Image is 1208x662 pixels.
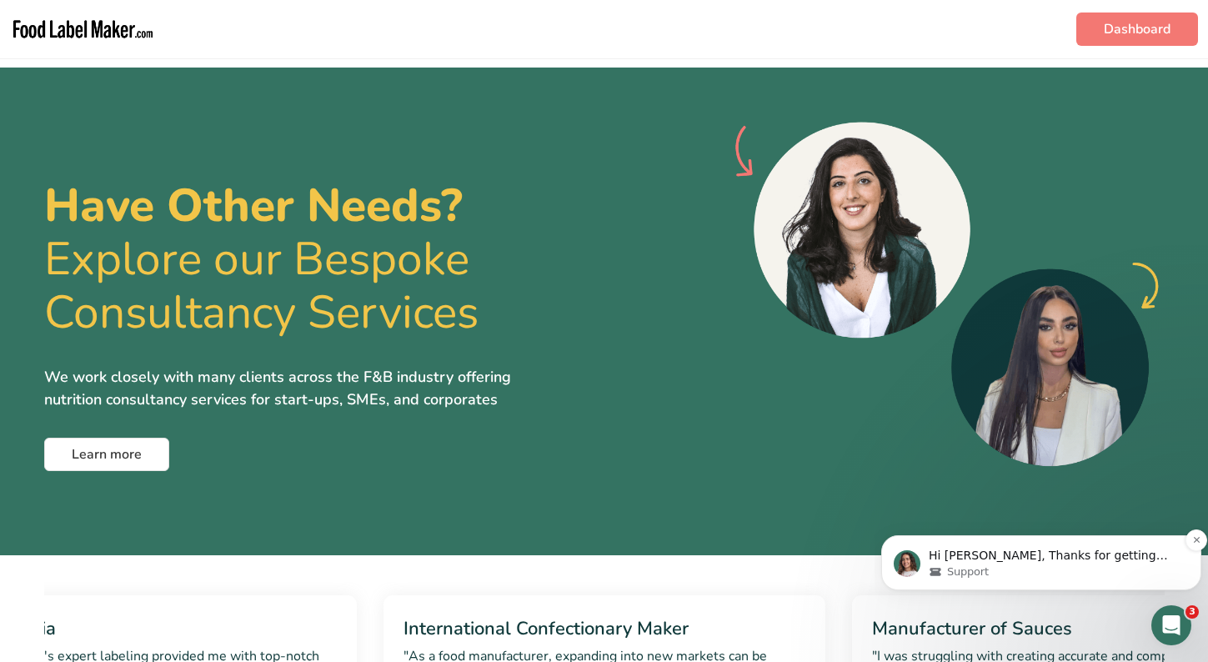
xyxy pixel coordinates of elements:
[716,121,1165,529] img: Our nutrition experts
[875,500,1208,617] iframe: Intercom notifications message
[44,233,716,339] h2: Explore our Bespoke Consultancy Services
[1076,13,1198,46] a: Dashboard
[10,7,156,52] img: Food Label Maker
[44,179,716,233] h1: Have Other Needs?
[1185,605,1199,619] span: 3
[404,615,805,643] h1: International Confectionary Maker
[44,438,169,471] button: Learn more
[44,366,514,411] p: We work closely with many clients across the F&B industry offering nutrition consultancy services...
[1151,605,1191,645] iframe: Intercom live chat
